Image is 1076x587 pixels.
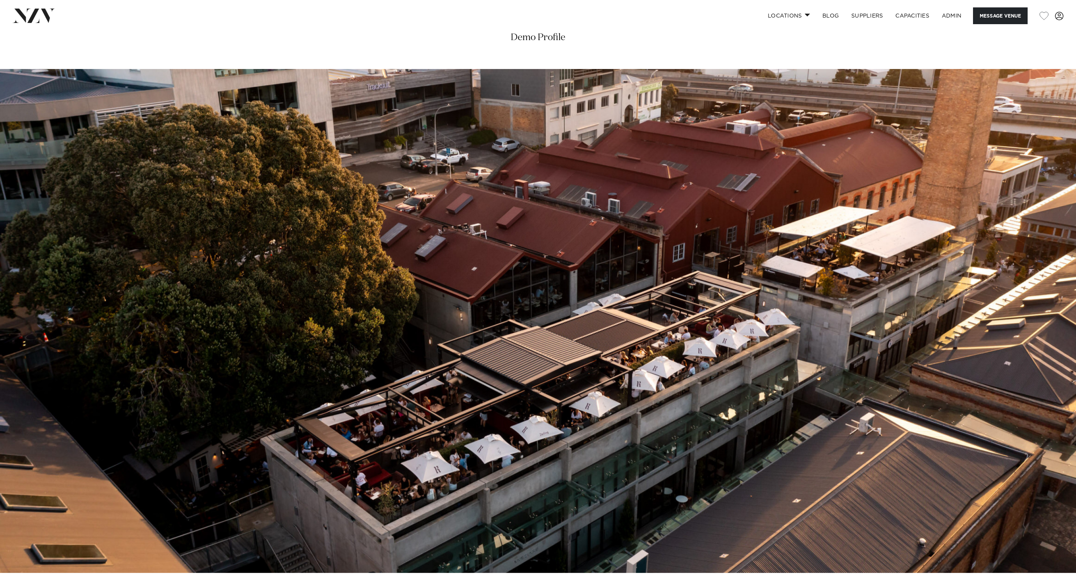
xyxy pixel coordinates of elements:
[816,7,845,24] a: BLOG
[973,7,1028,24] button: Message Venue
[12,9,55,23] img: nzv-logo.png
[762,7,816,24] a: Locations
[889,7,936,24] a: Capacities
[936,7,968,24] a: ADMIN
[845,7,889,24] a: SUPPLIERS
